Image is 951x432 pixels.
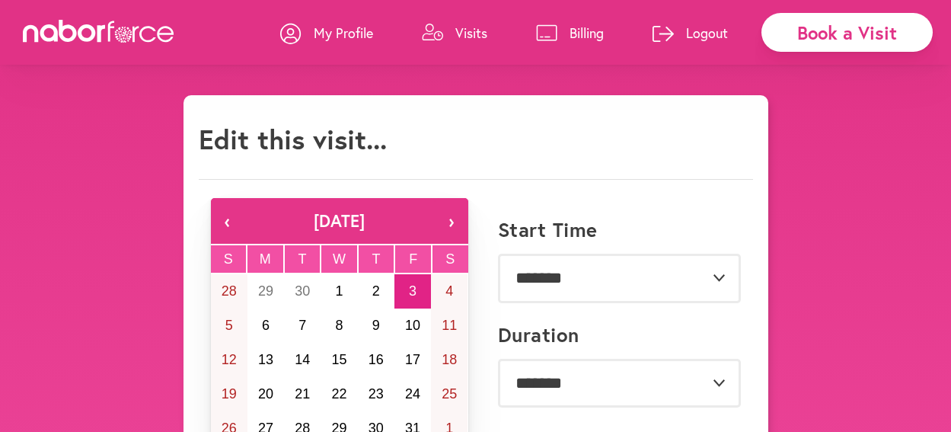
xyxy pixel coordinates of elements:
button: October 1, 2025 [321,274,357,309]
button: September 29, 2025 [247,274,284,309]
button: October 23, 2025 [358,377,394,411]
abbr: October 18, 2025 [442,352,457,367]
p: My Profile [314,24,373,42]
abbr: October 11, 2025 [442,318,457,333]
abbr: October 24, 2025 [405,386,420,402]
abbr: October 21, 2025 [295,386,310,402]
abbr: October 6, 2025 [262,318,270,333]
abbr: October 23, 2025 [369,386,384,402]
abbr: Wednesday [333,251,346,267]
abbr: Sunday [224,251,233,267]
h1: Edit this visit... [199,123,387,155]
button: October 25, 2025 [431,377,468,411]
button: October 17, 2025 [394,343,431,377]
a: Visits [422,10,487,56]
button: October 8, 2025 [321,309,357,343]
abbr: October 4, 2025 [445,283,453,299]
button: October 2, 2025 [358,274,394,309]
p: Visits [455,24,487,42]
button: October 3, 2025 [394,274,431,309]
button: October 4, 2025 [431,274,468,309]
button: [DATE] [244,198,435,244]
abbr: October 10, 2025 [405,318,420,333]
p: Billing [570,24,604,42]
a: Billing [536,10,604,56]
abbr: October 5, 2025 [225,318,233,333]
button: › [435,198,468,244]
abbr: September 29, 2025 [258,283,273,299]
button: October 20, 2025 [247,377,284,411]
button: October 15, 2025 [321,343,357,377]
button: October 12, 2025 [211,343,247,377]
button: October 6, 2025 [247,309,284,343]
button: October 9, 2025 [358,309,394,343]
abbr: October 15, 2025 [331,352,346,367]
abbr: October 9, 2025 [372,318,380,333]
abbr: September 30, 2025 [295,283,310,299]
button: October 24, 2025 [394,377,431,411]
abbr: October 8, 2025 [335,318,343,333]
abbr: Monday [260,251,271,267]
abbr: October 2, 2025 [372,283,380,299]
abbr: October 13, 2025 [258,352,273,367]
button: October 14, 2025 [284,343,321,377]
button: October 10, 2025 [394,309,431,343]
abbr: Tuesday [298,251,306,267]
button: October 11, 2025 [431,309,468,343]
abbr: October 12, 2025 [222,352,237,367]
button: October 19, 2025 [211,377,247,411]
a: My Profile [280,10,373,56]
abbr: Friday [409,251,417,267]
button: October 18, 2025 [431,343,468,377]
div: Book a Visit [761,13,933,52]
a: Logout [653,10,728,56]
abbr: September 28, 2025 [222,283,237,299]
button: September 30, 2025 [284,274,321,309]
button: ‹ [211,198,244,244]
abbr: October 3, 2025 [409,283,416,299]
abbr: Thursday [372,251,381,267]
abbr: October 14, 2025 [295,352,310,367]
abbr: October 1, 2025 [335,283,343,299]
abbr: October 19, 2025 [222,386,237,402]
label: Start Time [498,218,598,242]
abbr: Saturday [445,251,455,267]
button: October 22, 2025 [321,377,357,411]
button: October 7, 2025 [284,309,321,343]
button: October 5, 2025 [211,309,247,343]
button: October 16, 2025 [358,343,394,377]
abbr: October 7, 2025 [298,318,306,333]
abbr: October 22, 2025 [331,386,346,402]
label: Duration [498,323,579,347]
p: Logout [686,24,728,42]
button: October 21, 2025 [284,377,321,411]
button: September 28, 2025 [211,274,247,309]
abbr: October 25, 2025 [442,386,457,402]
button: October 13, 2025 [247,343,284,377]
abbr: October 17, 2025 [405,352,420,367]
abbr: October 20, 2025 [258,386,273,402]
abbr: October 16, 2025 [369,352,384,367]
